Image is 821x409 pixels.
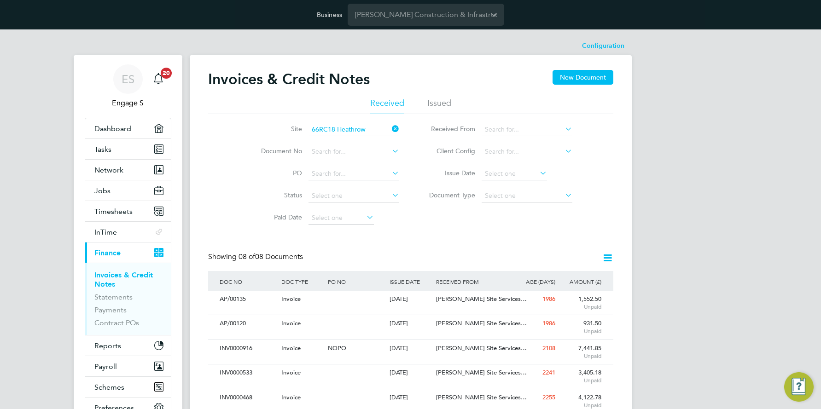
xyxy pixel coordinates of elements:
label: Received From [422,125,475,133]
span: 08 Documents [239,252,303,261]
span: Payroll [94,362,117,371]
input: Search for... [309,145,399,158]
span: 1986 [542,295,555,303]
span: Tasks [94,145,111,154]
button: Network [85,160,171,180]
span: Invoice [281,344,301,352]
label: Business [317,11,342,19]
input: Search for... [482,145,572,158]
button: New Document [553,70,613,85]
span: 2108 [542,344,555,352]
div: AP/00120 [217,315,279,332]
span: InTime [94,228,117,236]
div: AP/00135 [217,291,279,308]
span: 2255 [542,393,555,401]
input: Select one [309,190,399,202]
a: Payments [94,305,127,314]
span: [PERSON_NAME] Site Services… [436,319,527,327]
label: Paid Date [249,213,302,221]
span: 08 of [239,252,255,261]
div: 7,441.85 [558,340,604,364]
div: 931.50 [558,315,604,339]
input: Search for... [309,167,399,180]
button: Payroll [85,356,171,376]
span: Schemes [94,383,124,392]
span: NOPO [328,344,346,352]
span: Invoice [281,369,301,376]
span: Dashboard [94,124,131,133]
div: [DATE] [387,389,434,406]
span: Finance [94,248,121,257]
div: INV0000916 [217,340,279,357]
div: PO NO [326,271,387,292]
button: InTime [85,222,171,242]
span: Engage S [85,98,171,109]
span: Unpaid [560,402,602,409]
input: Select one [482,190,572,202]
div: AGE (DAYS) [511,271,558,292]
div: INV0000533 [217,364,279,381]
label: Site [249,125,302,133]
a: Statements [94,293,133,301]
h2: Invoices & Credit Notes [208,70,370,88]
span: 1986 [542,319,555,327]
div: 3,405.18 [558,364,604,388]
span: Unpaid [560,303,602,311]
span: Unpaid [560,328,602,335]
button: Engage Resource Center [784,372,814,402]
div: DOC NO [217,271,279,292]
button: Reports [85,335,171,356]
label: Document Type [422,191,475,199]
span: Invoice [281,393,301,401]
li: Issued [427,98,451,114]
label: Document No [249,147,302,155]
button: Timesheets [85,201,171,221]
div: AMOUNT (£) [558,271,604,292]
div: DOC TYPE [279,271,326,292]
a: Invoices & Credit Notes [94,271,153,288]
input: Search for... [309,123,399,136]
span: Timesheets [94,207,133,216]
li: Received [370,98,404,114]
div: [DATE] [387,291,434,308]
a: Contract POs [94,318,139,327]
span: [PERSON_NAME] Site Services… [436,369,527,376]
div: ISSUE DATE [387,271,434,292]
a: ESEngage S [85,64,171,109]
span: Network [94,166,123,174]
span: 20 [161,68,172,79]
span: Jobs [94,186,111,195]
span: [PERSON_NAME] Site Services… [436,295,527,303]
div: [DATE] [387,340,434,357]
div: INV0000468 [217,389,279,406]
div: 1,552.50 [558,291,604,315]
span: [PERSON_NAME] Site Services… [436,344,527,352]
span: Invoice [281,319,301,327]
label: Status [249,191,302,199]
a: 20 [149,64,168,94]
li: Configuration [582,37,624,55]
span: ES [122,73,134,85]
button: Schemes [85,377,171,397]
a: Dashboard [85,118,171,138]
span: [PERSON_NAME] Site Services… [436,393,527,401]
a: Tasks [85,139,171,159]
input: Select one [482,167,547,180]
span: Reports [94,341,121,350]
div: [DATE] [387,315,434,332]
label: Issue Date [422,169,475,177]
button: Finance [85,242,171,263]
button: Jobs [85,180,171,201]
span: Invoice [281,295,301,303]
div: [DATE] [387,364,434,381]
span: Unpaid [560,377,602,384]
span: Unpaid [560,352,602,360]
div: Finance [85,263,171,335]
span: 2241 [542,369,555,376]
div: Showing [208,252,305,262]
div: RECEIVED FROM [434,271,511,292]
input: Select one [309,212,374,225]
label: Client Config [422,147,475,155]
input: Search for... [482,123,572,136]
label: PO [249,169,302,177]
